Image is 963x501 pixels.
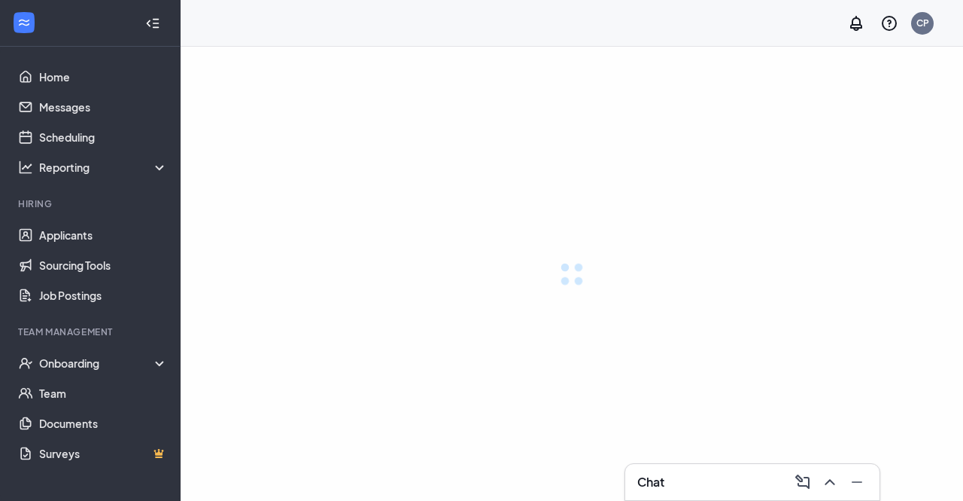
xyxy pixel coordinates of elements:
[39,356,169,371] div: Onboarding
[821,473,839,491] svg: ChevronUp
[39,280,168,310] a: Job Postings
[39,408,168,438] a: Documents
[843,470,867,494] button: Minimize
[847,14,865,32] svg: Notifications
[880,14,898,32] svg: QuestionInfo
[39,62,168,92] a: Home
[18,356,33,371] svg: UserCheck
[848,473,866,491] svg: Minimize
[794,473,812,491] svg: ComposeMessage
[39,220,168,250] a: Applicants
[17,15,32,30] svg: WorkstreamLogo
[789,470,813,494] button: ComposeMessage
[18,197,165,210] div: Hiring
[39,250,168,280] a: Sourcing Tools
[39,438,168,469] a: SurveysCrown
[39,378,168,408] a: Team
[39,122,168,152] a: Scheduling
[816,470,840,494] button: ChevronUp
[18,325,165,338] div: Team Management
[916,17,929,29] div: CP
[39,92,168,122] a: Messages
[145,16,160,31] svg: Collapse
[637,474,664,490] h3: Chat
[39,160,169,175] div: Reporting
[18,160,33,175] svg: Analysis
